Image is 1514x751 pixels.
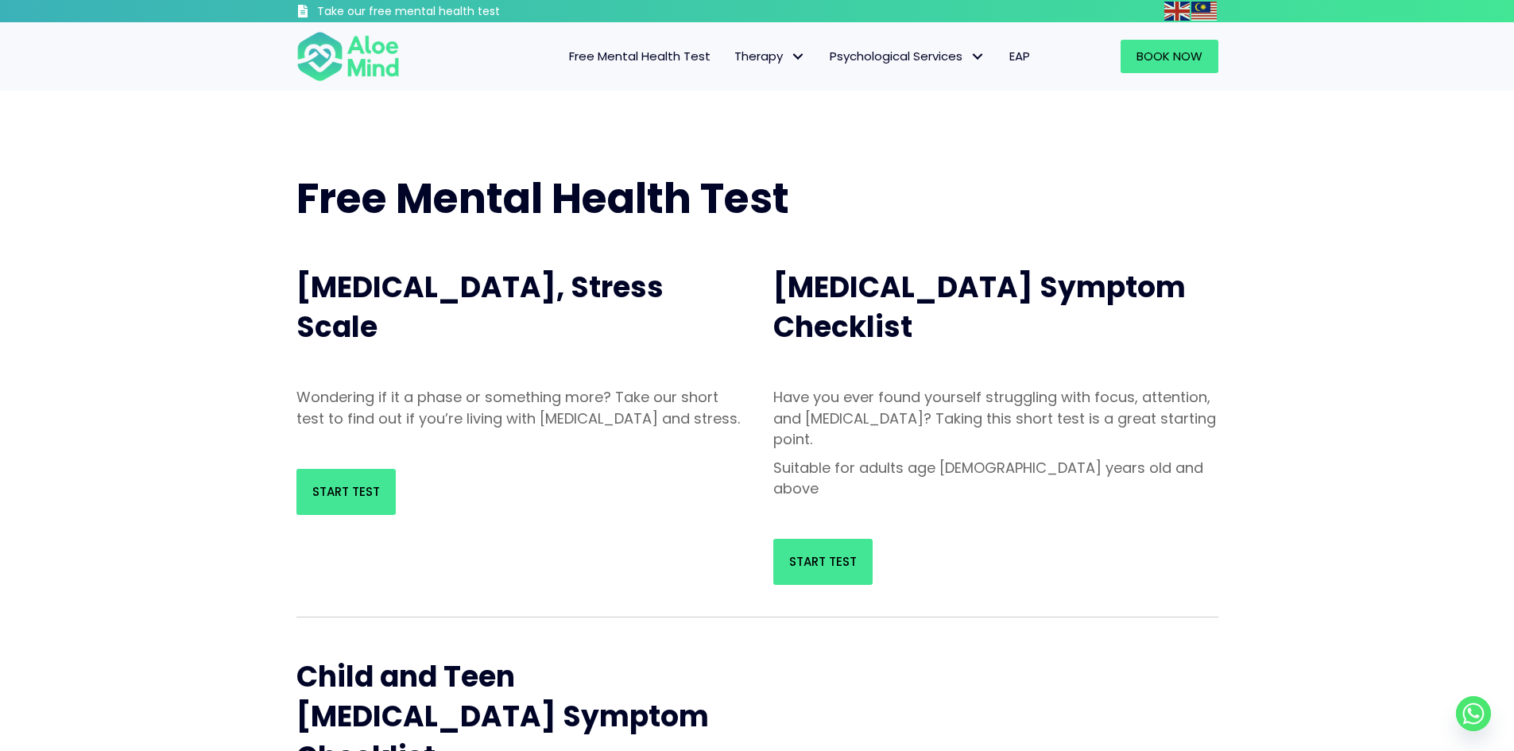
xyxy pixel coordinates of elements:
[773,458,1218,499] p: Suitable for adults age [DEMOGRAPHIC_DATA] years old and above
[1136,48,1202,64] span: Book Now
[830,48,985,64] span: Psychological Services
[1009,48,1030,64] span: EAP
[1456,696,1491,731] a: Whatsapp
[296,169,789,227] span: Free Mental Health Test
[773,539,873,585] a: Start Test
[312,483,380,500] span: Start Test
[569,48,711,64] span: Free Mental Health Test
[773,267,1186,347] span: [MEDICAL_DATA] Symptom Checklist
[1191,2,1217,21] img: ms
[317,4,585,20] h3: Take our free mental health test
[997,40,1042,73] a: EAP
[789,553,857,570] span: Start Test
[296,30,400,83] img: Aloe mind Logo
[722,40,818,73] a: TherapyTherapy: submenu
[1191,2,1218,20] a: Malay
[296,387,742,428] p: Wondering if it a phase or something more? Take our short test to find out if you’re living with ...
[557,40,722,73] a: Free Mental Health Test
[734,48,806,64] span: Therapy
[818,40,997,73] a: Psychological ServicesPsychological Services: submenu
[296,4,585,22] a: Take our free mental health test
[1164,2,1190,21] img: en
[787,45,810,68] span: Therapy: submenu
[966,45,989,68] span: Psychological Services: submenu
[420,40,1042,73] nav: Menu
[296,469,396,515] a: Start Test
[1121,40,1218,73] a: Book Now
[1164,2,1191,20] a: English
[296,267,664,347] span: [MEDICAL_DATA], Stress Scale
[773,387,1218,449] p: Have you ever found yourself struggling with focus, attention, and [MEDICAL_DATA]? Taking this sh...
